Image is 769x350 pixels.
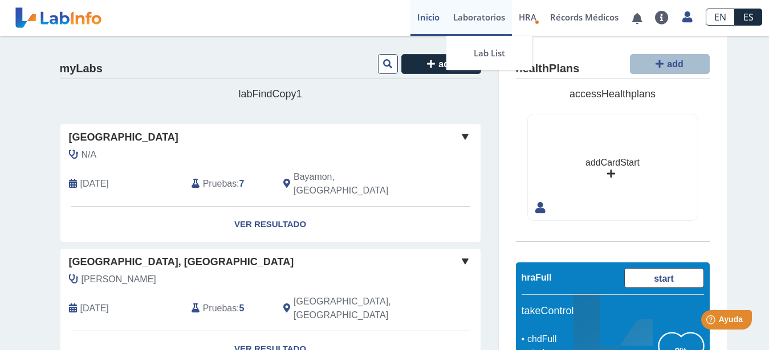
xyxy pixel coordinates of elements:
[60,207,481,242] a: Ver Resultado
[668,306,756,337] iframe: Help widget launcher
[446,36,532,70] a: Lab List
[60,62,103,76] h4: myLabs
[522,305,704,318] h5: takeControl
[294,295,420,322] span: San Juan, PR
[519,11,536,23] span: HRA
[69,254,294,270] span: [GEOGRAPHIC_DATA], [GEOGRAPHIC_DATA]
[69,130,178,145] span: [GEOGRAPHIC_DATA]
[522,273,552,282] span: hraFull
[82,273,156,286] span: Maeng, Soobin
[667,59,683,69] span: add
[239,303,245,313] b: 5
[630,54,710,74] button: add
[654,274,674,283] span: start
[239,179,245,188] b: 7
[82,148,97,162] span: N/A
[294,170,420,197] span: Bayamon, PR
[706,9,735,26] a: EN
[438,59,454,69] span: add
[585,156,640,170] div: addCardStart
[516,62,580,76] h4: healthPlans
[401,54,481,74] button: add
[569,88,656,100] span: accessHealthplans
[524,332,658,346] li: chdFull
[80,177,109,191] span: 2025-02-20
[203,302,237,315] span: Pruebas
[80,302,109,315] span: 2025-02-02
[624,268,704,288] a: start
[735,9,762,26] a: ES
[183,295,275,322] div: :
[183,170,275,197] div: :
[203,177,237,191] span: Pruebas
[238,88,302,100] span: labFindCopy1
